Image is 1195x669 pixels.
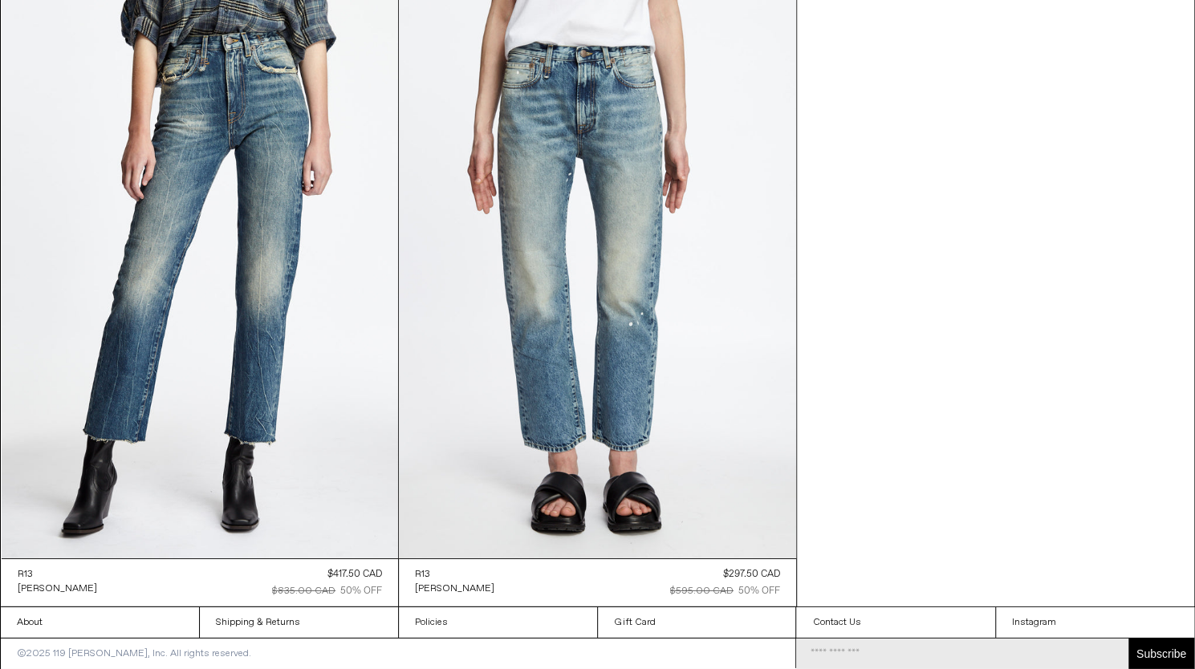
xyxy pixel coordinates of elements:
[1,607,199,638] a: About
[415,568,430,582] div: R13
[797,607,995,638] a: Contact Us
[796,639,1128,669] input: Email Address
[200,607,398,638] a: Shipping & Returns
[399,607,597,638] a: Policies
[415,582,494,596] div: [PERSON_NAME]
[327,567,382,582] div: $417.50 CAD
[738,584,780,598] div: 50% OFF
[415,582,494,596] a: [PERSON_NAME]
[340,584,382,598] div: 50% OFF
[18,582,97,596] a: [PERSON_NAME]
[723,567,780,582] div: $297.50 CAD
[18,567,97,582] a: R13
[1,639,267,669] p: ©2025 119 [PERSON_NAME], Inc. All rights reserved.
[18,582,97,596] div: [PERSON_NAME]
[18,568,33,582] div: R13
[1128,639,1194,669] button: Subscribe
[415,567,494,582] a: R13
[272,584,335,598] div: $835.00 CAD
[670,584,734,598] div: $595.00 CAD
[996,607,1194,638] a: Instagram
[598,607,796,638] a: Gift Card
